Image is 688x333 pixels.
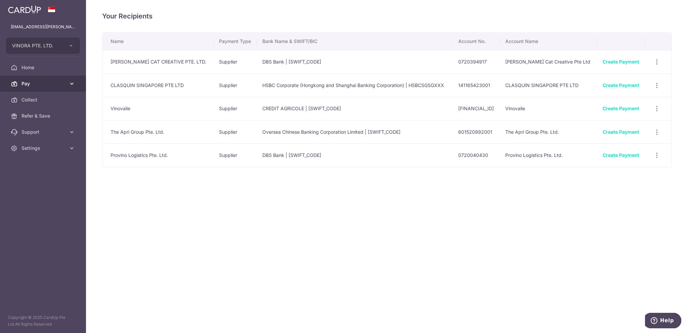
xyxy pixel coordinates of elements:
h4: Your Recipients [102,11,672,22]
img: CardUp [8,5,41,13]
td: [FINANCIAL_ID] [453,97,500,120]
iframe: Opens a widget where you can find more information [645,313,681,330]
span: Help [15,5,29,11]
td: DBS Bank | [SWIFT_CODE] [257,50,453,74]
p: [EMAIL_ADDRESS][PERSON_NAME][PERSON_NAME][DOMAIN_NAME] [11,24,75,30]
td: 0720394917 [453,50,500,74]
span: Settings [21,145,66,152]
td: The Apri Group Pte. Ltd. [102,120,214,144]
td: CLASQUIN SINGAPORE PTE LTD [500,74,597,97]
td: [PERSON_NAME] Cat Creative Pte Ltd [500,50,597,74]
td: Provino Logistics Pte. Ltd. [500,143,597,167]
span: Collect [21,96,66,103]
a: Create Payment [603,106,639,111]
span: Support [21,129,66,135]
td: [PERSON_NAME] CAT CREATIVE PTE. LTD. [102,50,214,74]
th: Payment Type [214,33,257,50]
a: Create Payment [603,82,639,88]
a: Create Payment [603,129,639,135]
th: Bank Name & SWIFT/BIC [257,33,453,50]
td: 601520992001 [453,120,500,144]
td: Vinovalie [102,97,214,120]
td: Supplier [214,50,257,74]
td: Provino Logistics Pte. Ltd. [102,143,214,167]
td: CLASQUIN SINGAPORE PTE LTD [102,74,214,97]
td: 141165423001 [453,74,500,97]
a: Create Payment [603,59,639,65]
button: VINORA PTE. LTD. [6,38,80,54]
td: Supplier [214,97,257,120]
td: 0720040430 [453,143,500,167]
span: Pay [21,80,66,87]
span: Refer & Save [21,113,66,119]
td: CREDIT AGRICOLE | [SWIFT_CODE] [257,97,453,120]
th: Account No. [453,33,500,50]
a: Create Payment [603,152,639,158]
td: Supplier [214,74,257,97]
td: Supplier [214,120,257,144]
td: Supplier [214,143,257,167]
span: VINORA PTE. LTD. [12,42,62,49]
span: Home [21,64,66,71]
td: Vinovalie [500,97,597,120]
td: Oversea Chinese Banking Corporation Limited | [SWIFT_CODE] [257,120,453,144]
td: DBS Bank | [SWIFT_CODE] [257,143,453,167]
td: The Apri Group Pte. Ltd. [500,120,597,144]
th: Account Name [500,33,597,50]
td: HSBC Corporate (Hongkong and Shanghai Banking Corporation) | HSBCSGSGXXX [257,74,453,97]
th: Name [102,33,214,50]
